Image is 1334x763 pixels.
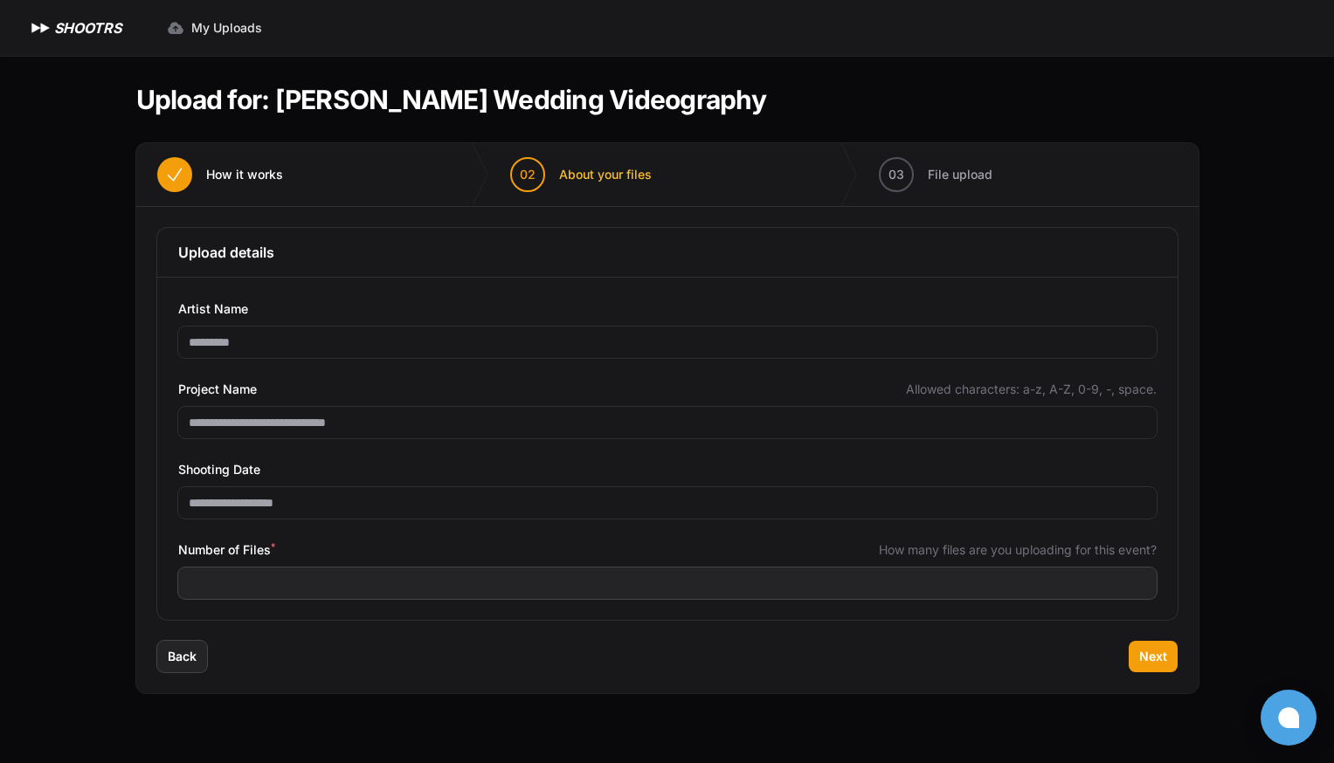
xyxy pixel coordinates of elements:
span: Artist Name [178,299,248,320]
button: 02 About your files [489,143,673,206]
h3: Upload details [178,242,1157,263]
button: 03 File upload [858,143,1013,206]
span: File upload [928,166,992,183]
span: How it works [206,166,283,183]
span: 03 [888,166,904,183]
span: My Uploads [191,19,262,37]
span: 02 [520,166,536,183]
span: Next [1139,648,1167,665]
span: How many files are you uploading for this event? [879,541,1157,559]
button: Open chat window [1261,690,1317,746]
span: Project Name [178,379,257,400]
span: Back [168,648,197,665]
h1: Upload for: [PERSON_NAME] Wedding Videography [136,84,766,115]
span: About your files [559,166,652,183]
a: SHOOTRS SHOOTRS [28,17,121,38]
span: Number of Files [178,540,275,560]
img: SHOOTRS [28,17,54,38]
button: How it works [136,143,304,206]
button: Next [1129,641,1178,672]
h1: SHOOTRS [54,17,121,38]
a: My Uploads [156,12,273,44]
span: Shooting Date [178,459,260,480]
button: Back [157,641,207,672]
span: Allowed characters: a-z, A-Z, 0-9, -, space. [906,381,1157,398]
